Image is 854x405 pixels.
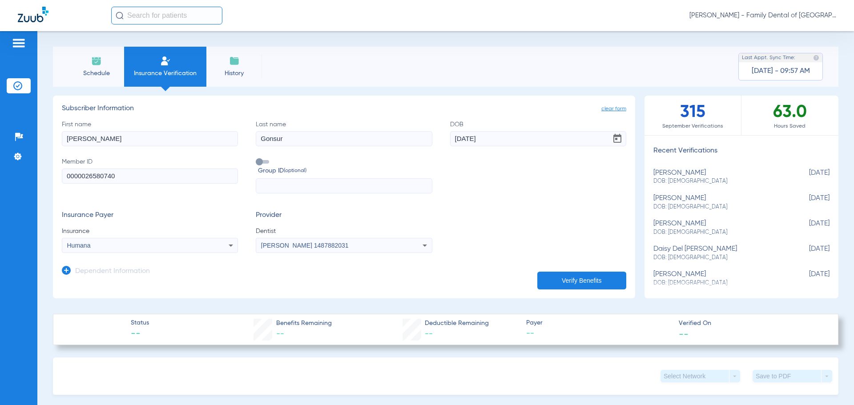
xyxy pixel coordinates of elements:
h3: Dependent Information [75,267,150,276]
img: hamburger-icon [12,38,26,48]
label: First name [62,120,238,146]
img: Zuub Logo [18,7,48,22]
span: DOB: [DEMOGRAPHIC_DATA] [653,203,785,211]
span: clear form [601,104,626,113]
div: [PERSON_NAME] [653,270,785,287]
div: [PERSON_NAME] [653,169,785,185]
button: Verify Benefits [537,272,626,289]
span: September Verifications [645,122,741,131]
img: Schedule [91,56,102,66]
span: DOB: [DEMOGRAPHIC_DATA] [653,229,785,237]
img: Manual Insurance Verification [160,56,171,66]
div: 63.0 [741,96,838,135]
span: -- [131,328,149,341]
span: Verified On [679,319,824,328]
img: Search Icon [116,12,124,20]
span: [PERSON_NAME] 1487882031 [261,242,349,249]
span: [PERSON_NAME] - Family Dental of [GEOGRAPHIC_DATA] [689,11,836,20]
span: Hours Saved [741,122,838,131]
h3: Recent Verifications [645,147,838,156]
span: DOB: [DEMOGRAPHIC_DATA] [653,254,785,262]
span: Schedule [75,69,117,78]
span: [DATE] [785,169,830,185]
h3: Provider [256,211,432,220]
span: -- [526,328,671,339]
span: Payer [526,318,671,328]
span: Dentist [256,227,432,236]
span: [DATE] [785,270,830,287]
img: last sync help info [813,55,819,61]
span: History [213,69,255,78]
span: -- [425,330,433,338]
input: Last name [256,131,432,146]
span: Insurance Verification [131,69,200,78]
span: -- [679,329,689,338]
small: (optional) [284,166,306,176]
div: [PERSON_NAME] [653,220,785,236]
input: DOBOpen calendar [450,131,626,146]
span: Last Appt. Sync Time: [742,53,795,62]
img: History [229,56,240,66]
input: First name [62,131,238,146]
span: [DATE] - 09:57 AM [752,67,810,76]
span: DOB: [DEMOGRAPHIC_DATA] [653,177,785,185]
span: Benefits Remaining [276,319,332,328]
span: [DATE] [785,194,830,211]
button: Open calendar [608,130,626,148]
div: daisy del [PERSON_NAME] [653,245,785,261]
span: DOB: [DEMOGRAPHIC_DATA] [653,279,785,287]
div: 315 [645,96,741,135]
span: [DATE] [785,220,830,236]
label: DOB [450,120,626,146]
h3: Subscriber Information [62,104,626,113]
span: [DATE] [785,245,830,261]
div: [PERSON_NAME] [653,194,785,211]
span: Insurance [62,227,238,236]
input: Member ID [62,168,238,184]
input: Search for patients [111,7,222,24]
span: Status [131,318,149,328]
label: Member ID [62,157,238,194]
span: Group ID [258,166,432,176]
span: Humana [67,242,91,249]
span: -- [276,330,284,338]
span: Deductible Remaining [425,319,489,328]
h3: Insurance Payer [62,211,238,220]
label: Last name [256,120,432,146]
